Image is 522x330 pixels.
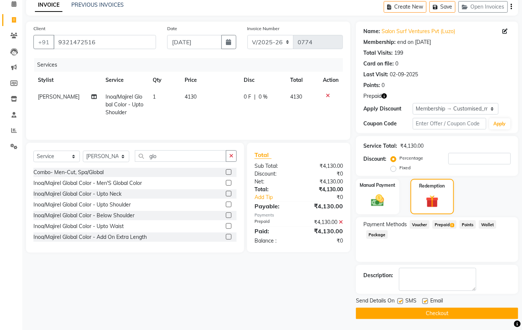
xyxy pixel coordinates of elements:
[54,35,156,49] input: Search by Name/Mobile/Email/Code
[259,93,268,101] span: 0 %
[249,170,299,178] div: Discount:
[33,25,45,32] label: Client
[363,71,388,79] div: Last Visit:
[185,93,197,100] span: 4130
[33,179,142,187] div: Inoa/Majirel Global Color - Men'S Global Color
[33,169,104,176] div: Combo- Men-Cut, Spa/Global
[363,28,380,35] div: Name:
[249,186,299,193] div: Total:
[450,223,454,228] span: 3
[254,151,272,159] span: Total
[395,60,398,68] div: 0
[410,220,429,229] span: Voucher
[180,72,239,89] th: Price
[360,182,396,189] label: Manual Payment
[249,193,307,201] a: Add Tip
[249,202,299,211] div: Payable:
[356,308,518,319] button: Checkout
[33,233,147,241] div: Inoa/Majirel Global Color - Add On Extra Length
[394,49,403,57] div: 199
[397,38,431,46] div: end on [DATE]
[419,183,445,189] label: Redemption
[363,155,386,163] div: Discount:
[363,142,397,150] div: Service Total:
[422,194,442,209] img: _gift.svg
[106,93,143,116] span: Inoa/Majirel Global Color - Upto Shoulder
[318,72,343,89] th: Action
[249,227,299,236] div: Paid:
[489,118,510,129] button: Apply
[299,237,348,245] div: ₹0
[367,193,388,208] img: _cash.svg
[299,170,348,178] div: ₹0
[299,218,348,226] div: ₹4,130.00
[38,93,80,100] span: [PERSON_NAME]
[290,93,302,100] span: 4130
[33,35,54,49] button: +91
[244,93,251,101] span: 0 F
[33,222,124,230] div: Inoa/Majirel Global Color - Upto Waist
[249,162,299,170] div: Sub Total:
[399,164,411,171] label: Fixed
[384,1,427,13] button: Create New
[153,93,156,100] span: 1
[400,142,424,150] div: ₹4,130.00
[135,150,226,162] input: Search or Scan
[479,220,496,229] span: Wallet
[460,220,476,229] span: Points
[299,178,348,186] div: ₹4,130.00
[430,297,443,306] span: Email
[363,49,393,57] div: Total Visits:
[429,1,455,13] button: Save
[307,193,349,201] div: ₹0
[413,118,486,129] input: Enter Offer / Coupon Code
[299,202,348,211] div: ₹4,130.00
[167,25,177,32] label: Date
[390,71,418,79] div: 02-09-2025
[366,230,388,239] span: Package
[363,272,393,279] div: Description:
[249,178,299,186] div: Net:
[34,58,348,72] div: Services
[33,72,101,89] th: Stylist
[299,162,348,170] div: ₹4,130.00
[363,221,407,228] span: Payment Methods
[356,297,395,306] span: Send Details On
[363,60,394,68] div: Card on file:
[363,92,382,100] span: Prepaid
[239,72,286,89] th: Disc
[254,212,343,218] div: Payments
[399,155,423,161] label: Percentage
[33,190,121,198] div: Inoa/Majirel Global Color - Upto Neck
[101,72,149,89] th: Service
[299,186,348,193] div: ₹4,130.00
[382,28,455,35] a: Salon Surf Ventures Pvt (Luzo)
[33,212,134,220] div: Inoa/Majirel Global Color - Below Shoulder
[363,120,412,128] div: Coupon Code
[363,38,396,46] div: Membership:
[363,81,380,89] div: Points:
[249,218,299,226] div: Prepaid
[71,1,124,8] a: PREVIOUS INVOICES
[149,72,180,89] th: Qty
[405,297,416,306] span: SMS
[382,81,385,89] div: 0
[363,105,412,113] div: Apply Discount
[247,25,280,32] label: Invoice Number
[33,201,131,209] div: Inoa/Majirel Global Color - Upto Shoulder
[249,237,299,245] div: Balance :
[286,72,318,89] th: Total
[254,93,256,101] span: |
[458,1,508,13] button: Open Invoices
[299,227,348,236] div: ₹4,130.00
[432,220,457,229] span: Prepaid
